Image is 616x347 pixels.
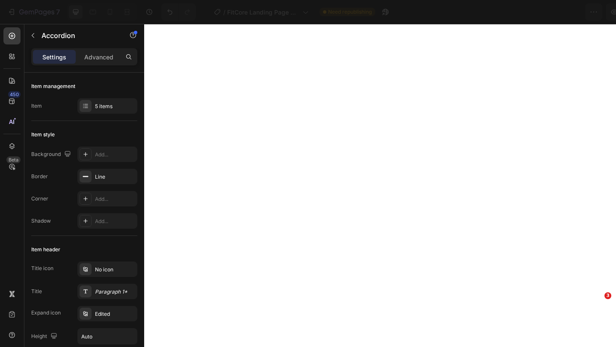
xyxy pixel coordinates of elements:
[6,156,21,163] div: Beta
[42,53,66,62] p: Settings
[31,195,48,203] div: Corner
[31,149,73,160] div: Background
[31,217,51,225] div: Shadow
[227,8,299,17] span: FitCore Landing Page Facebook
[84,53,113,62] p: Advanced
[144,24,616,347] iframe: Design area
[161,3,196,21] div: Undo/Redo
[31,246,60,253] div: Item header
[527,3,556,21] button: Save
[95,310,135,318] div: Edited
[31,331,59,342] div: Height
[31,102,42,110] div: Item
[535,9,549,16] span: Save
[95,288,135,296] div: Paragraph 1*
[95,218,135,225] div: Add...
[95,103,135,110] div: 5 items
[449,8,505,17] span: 1 product assigned
[95,266,135,273] div: No icon
[587,305,607,326] iframe: Intercom live chat
[56,7,60,17] p: 7
[41,30,114,41] p: Accordion
[95,195,135,203] div: Add...
[442,3,524,21] button: 1 product assigned
[95,173,135,181] div: Line
[78,329,137,344] input: Auto
[328,8,372,16] span: Need republishing
[3,3,64,21] button: 7
[31,131,55,138] div: Item style
[566,8,588,17] div: Publish
[559,3,595,21] button: Publish
[31,265,53,272] div: Title icon
[95,151,135,159] div: Add...
[223,8,225,17] span: /
[31,288,42,295] div: Title
[31,82,75,90] div: Item management
[604,292,611,299] span: 3
[31,173,48,180] div: Border
[8,91,21,98] div: 450
[31,309,61,317] div: Expand icon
